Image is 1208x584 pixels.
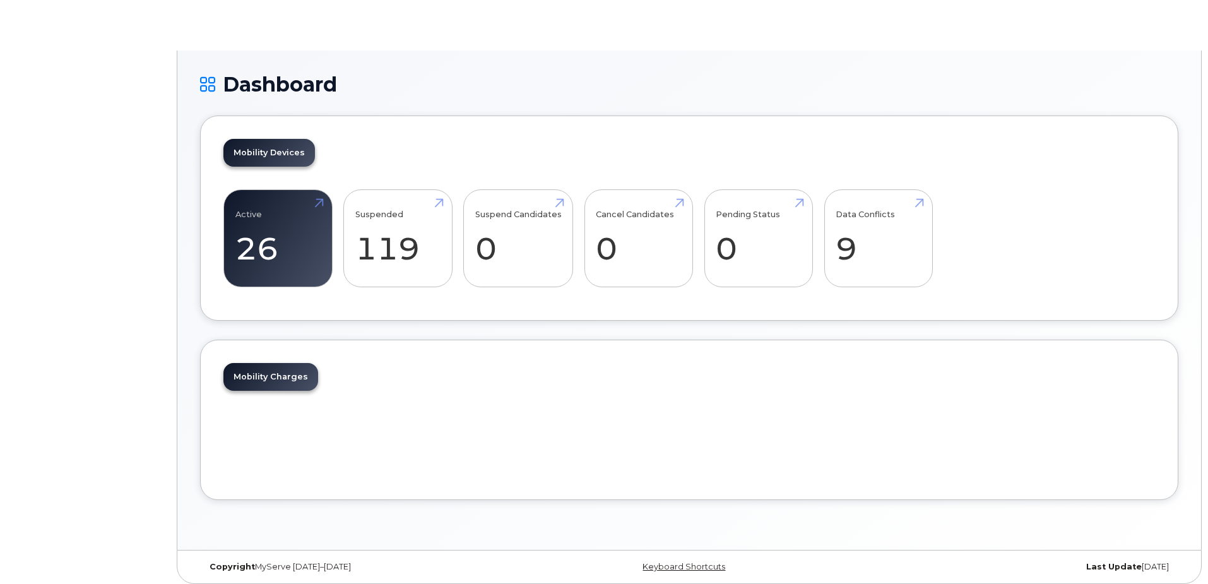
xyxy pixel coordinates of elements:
strong: Copyright [210,562,255,571]
a: Mobility Charges [223,363,318,391]
a: Mobility Devices [223,139,315,167]
div: [DATE] [852,562,1178,572]
a: Suspend Candidates 0 [475,197,562,280]
strong: Last Update [1086,562,1142,571]
a: Active 26 [235,197,321,280]
a: Data Conflicts 9 [836,197,921,280]
div: MyServe [DATE]–[DATE] [200,562,526,572]
a: Suspended 119 [355,197,441,280]
a: Pending Status 0 [716,197,801,280]
a: Cancel Candidates 0 [596,197,681,280]
h1: Dashboard [200,73,1178,95]
a: Keyboard Shortcuts [642,562,725,571]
